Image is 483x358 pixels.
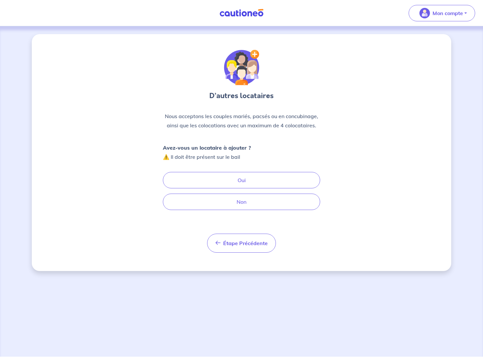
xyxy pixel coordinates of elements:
p: Nous acceptons les couples mariés, pacsés ou en concubinage, ainsi que les colocations avec un ma... [163,112,320,130]
p: ⚠️ Il doit être présent sur le bail [163,143,251,161]
button: Non [163,194,320,210]
button: Étape Précédente [207,234,276,253]
p: Mon compte [433,9,463,17]
button: illu_account_valid_menu.svgMon compte [409,5,475,21]
button: Oui [163,172,320,188]
h3: D’autres locataires [163,91,320,101]
img: illu_tenants_plus.svg [224,50,259,85]
strong: Avez-vous un locataire à ajouter ? [163,144,251,151]
span: Étape Précédente [223,240,268,246]
img: Cautioneo [217,9,266,17]
img: illu_account_valid_menu.svg [419,8,430,18]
